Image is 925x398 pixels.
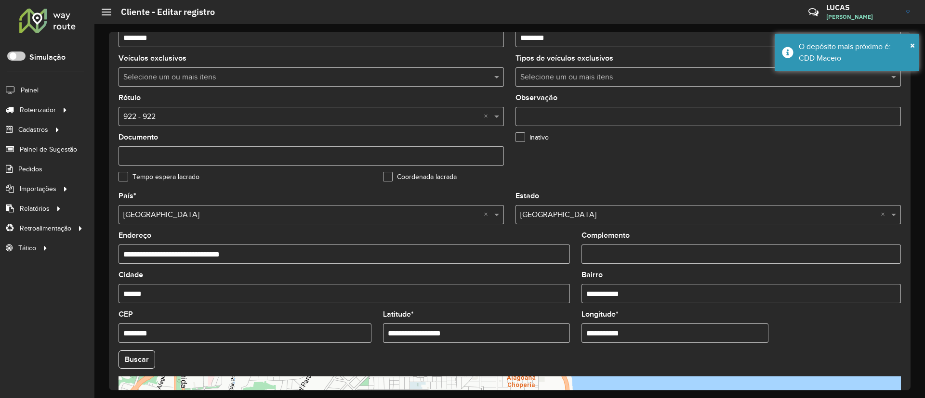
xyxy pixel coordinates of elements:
[119,52,186,64] label: Veículos exclusivos
[20,144,77,154] span: Painel de Sugestão
[515,190,539,202] label: Estado
[803,2,824,23] a: Contato Rápido
[29,51,66,63] label: Simulação
[581,230,630,241] label: Complemento
[119,269,143,281] label: Cidade
[18,164,42,174] span: Pedidos
[484,111,492,122] span: Clear all
[515,52,613,64] label: Tipos de veículos exclusivos
[581,269,603,281] label: Bairro
[119,92,141,103] label: Rótulo
[515,132,549,142] label: Inativo
[826,13,899,21] span: [PERSON_NAME]
[119,308,133,320] label: CEP
[111,7,215,17] h2: Cliente - Editar registro
[119,230,151,241] label: Endereço
[881,209,889,220] span: Clear all
[20,223,71,233] span: Retroalimentação
[18,243,36,253] span: Tático
[383,308,414,320] label: Latitude
[18,125,48,135] span: Cadastros
[20,105,56,115] span: Roteirizador
[515,92,557,103] label: Observação
[484,209,492,220] span: Clear all
[910,40,915,51] span: ×
[910,38,915,52] button: Close
[20,184,56,194] span: Importações
[119,131,158,143] label: Documento
[119,350,155,369] button: Buscar
[581,308,619,320] label: Longitude
[21,85,39,95] span: Painel
[119,172,199,182] label: Tempo espera lacrado
[826,3,899,12] h3: LUCAS
[20,204,50,214] span: Relatórios
[799,41,912,64] div: O depósito mais próximo é: CDD Maceio
[119,190,136,202] label: País
[383,172,457,182] label: Coordenada lacrada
